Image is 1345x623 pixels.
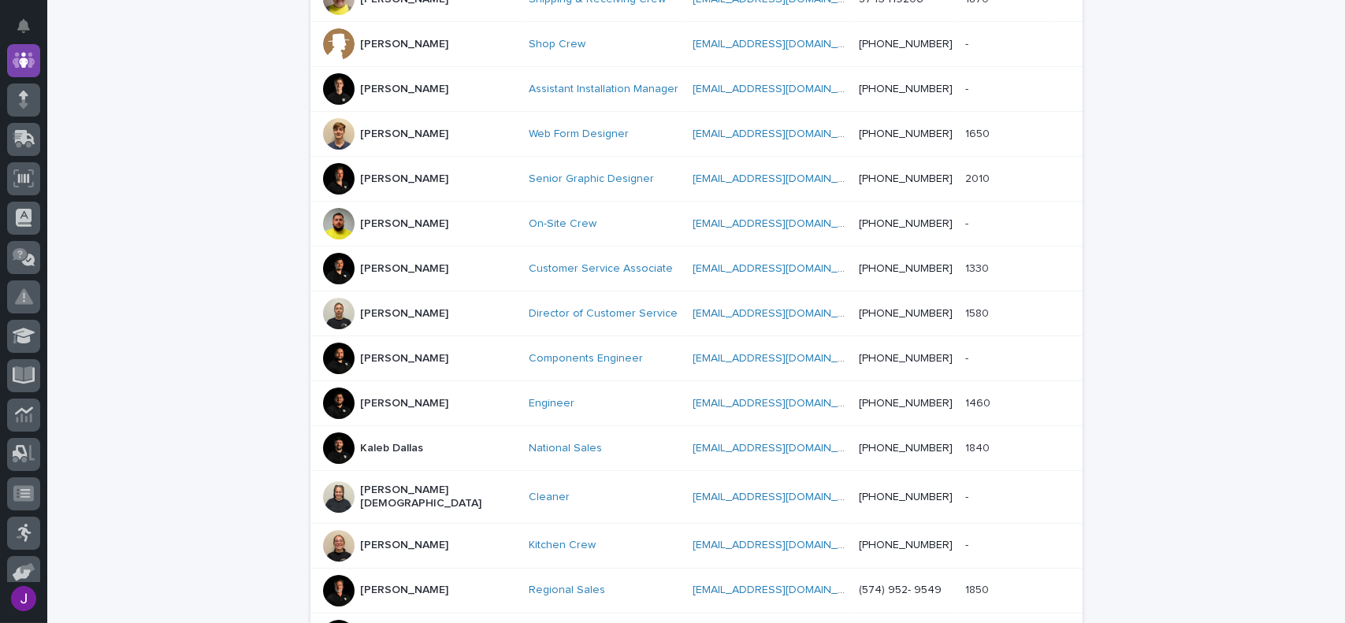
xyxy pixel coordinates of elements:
p: [PERSON_NAME] [361,172,449,186]
p: [PERSON_NAME][DEMOGRAPHIC_DATA] [361,484,517,510]
a: [PHONE_NUMBER] [859,263,953,274]
a: [EMAIL_ADDRESS][DOMAIN_NAME] [693,491,871,502]
tr: Kaleb DallasNational Sales [EMAIL_ADDRESS][DOMAIN_NAME] [PHONE_NUMBER]18401840 [310,426,1083,471]
tr: [PERSON_NAME]On-Site Crew [EMAIL_ADDRESS][DOMAIN_NAME] [PHONE_NUMBER]-- [310,202,1083,247]
a: (574) 952- 9549 [859,584,942,595]
a: Components Engineer [529,352,643,365]
a: [EMAIL_ADDRESS][DOMAIN_NAME] [693,128,871,139]
tr: [PERSON_NAME]Web Form Designer [EMAIL_ADDRESS][DOMAIN_NAME] [PHONE_NUMBER]16501650 [310,112,1083,157]
a: [PHONE_NUMBER] [859,173,953,184]
tr: [PERSON_NAME]Regional Sales [EMAIL_ADDRESS][DOMAIN_NAME] (574) 952- 954918501850 [310,568,1083,613]
p: [PERSON_NAME] [361,397,449,410]
a: [PHONE_NUMBER] [859,353,953,364]
p: [PERSON_NAME] [361,217,449,231]
a: [EMAIL_ADDRESS][DOMAIN_NAME] [693,540,871,551]
a: Customer Service Associate [529,262,673,276]
p: [PERSON_NAME] [361,262,449,276]
a: [PHONE_NUMBER] [859,39,953,50]
tr: [PERSON_NAME]Assistant Installation Manager [EMAIL_ADDRESS][DOMAIN_NAME] [PHONE_NUMBER]-- [310,67,1083,112]
a: [EMAIL_ADDRESS][DOMAIN_NAME] [693,39,871,50]
p: - [965,80,972,96]
a: [EMAIL_ADDRESS][DOMAIN_NAME] [693,398,871,409]
p: 1840 [965,439,993,455]
a: National Sales [529,442,602,455]
a: [EMAIL_ADDRESS][DOMAIN_NAME] [693,263,871,274]
tr: [PERSON_NAME]Shop Crew [EMAIL_ADDRESS][DOMAIN_NAME] [PHONE_NUMBER]-- [310,22,1083,67]
a: [PHONE_NUMBER] [859,218,953,229]
a: [EMAIL_ADDRESS][DOMAIN_NAME] [693,308,871,319]
tr: [PERSON_NAME]Components Engineer [EMAIL_ADDRESS][DOMAIN_NAME] [PHONE_NUMBER]-- [310,336,1083,381]
p: - [965,214,972,231]
p: - [965,488,972,504]
p: Kaleb Dallas [361,442,424,455]
a: [EMAIL_ADDRESS][DOMAIN_NAME] [693,443,871,454]
p: [PERSON_NAME] [361,352,449,365]
p: 1850 [965,580,992,597]
p: [PERSON_NAME] [361,83,449,96]
tr: [PERSON_NAME]Customer Service Associate [EMAIL_ADDRESS][DOMAIN_NAME] [PHONE_NUMBER]13301330 [310,247,1083,291]
a: [PHONE_NUMBER] [859,128,953,139]
a: Web Form Designer [529,128,629,141]
a: [PHONE_NUMBER] [859,540,953,551]
tr: [PERSON_NAME]Director of Customer Service [EMAIL_ADDRESS][DOMAIN_NAME] [PHONE_NUMBER]15801580 [310,291,1083,336]
tr: [PERSON_NAME]Kitchen Crew [EMAIL_ADDRESS][DOMAIN_NAME] [PHONE_NUMBER]-- [310,523,1083,568]
p: [PERSON_NAME] [361,128,449,141]
a: [PHONE_NUMBER] [859,398,953,409]
a: [PHONE_NUMBER] [859,443,953,454]
a: Director of Customer Service [529,307,678,321]
p: [PERSON_NAME] [361,307,449,321]
p: - [965,349,972,365]
tr: [PERSON_NAME]Senior Graphic Designer [EMAIL_ADDRESS][DOMAIN_NAME] [PHONE_NUMBER]20102010 [310,157,1083,202]
a: Senior Graphic Designer [529,172,654,186]
a: Kitchen Crew [529,539,596,552]
p: - [965,35,972,51]
a: [EMAIL_ADDRESS][DOMAIN_NAME] [693,173,871,184]
p: 1650 [965,124,993,141]
p: 2010 [965,169,993,186]
p: [PERSON_NAME] [361,38,449,51]
a: Regional Sales [529,584,605,597]
p: 1460 [965,394,994,410]
a: [PHONE_NUMBER] [859,491,953,502]
a: Shop Crew [529,38,585,51]
a: Assistant Installation Manager [529,83,678,96]
button: Notifications [7,9,40,43]
a: [EMAIL_ADDRESS][DOMAIN_NAME] [693,353,871,364]
a: Cleaner [529,491,570,504]
a: [EMAIL_ADDRESS][DOMAIN_NAME] [693,584,871,595]
tr: [PERSON_NAME][DEMOGRAPHIC_DATA]Cleaner [EMAIL_ADDRESS][DOMAIN_NAME] [PHONE_NUMBER]-- [310,471,1083,524]
a: [EMAIL_ADDRESS][DOMAIN_NAME] [693,83,871,95]
p: - [965,536,972,552]
p: [PERSON_NAME] [361,584,449,597]
p: [PERSON_NAME] [361,539,449,552]
a: [PHONE_NUMBER] [859,308,953,319]
a: On-Site Crew [529,217,596,231]
p: 1580 [965,304,992,321]
a: [PHONE_NUMBER] [859,83,953,95]
p: 1330 [965,259,992,276]
button: users-avatar [7,582,40,615]
tr: [PERSON_NAME]Engineer [EMAIL_ADDRESS][DOMAIN_NAME] [PHONE_NUMBER]14601460 [310,381,1083,426]
a: Engineer [529,397,574,410]
div: Notifications [20,19,40,44]
a: [EMAIL_ADDRESS][DOMAIN_NAME] [693,218,871,229]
